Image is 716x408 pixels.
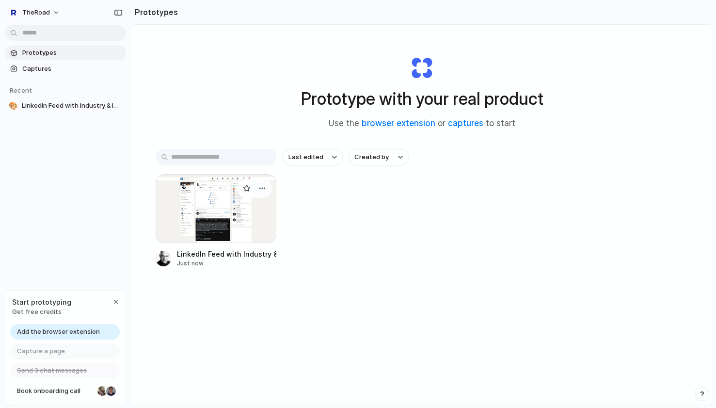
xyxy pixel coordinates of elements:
[22,64,122,74] span: Captures
[362,118,435,128] a: browser extension
[288,152,323,162] span: Last edited
[22,48,122,58] span: Prototypes
[10,383,120,399] a: Book onboarding call
[131,6,178,18] h2: Prototypes
[22,101,122,111] span: LinkedIn Feed with Industry & Interest Filters
[354,152,389,162] span: Created by
[9,101,18,111] div: 🎨
[5,46,126,60] a: Prototypes
[17,386,94,396] span: Book onboarding call
[349,149,409,165] button: Created by
[177,259,277,268] div: Just now
[301,86,543,112] h1: Prototype with your real product
[5,5,65,20] button: TheRoad
[5,62,126,76] a: Captures
[10,86,32,94] span: Recent
[448,118,483,128] a: captures
[17,366,87,375] span: Send 3 chat messages
[105,385,117,397] div: Christian Iacullo
[96,385,108,397] div: Nicole Kubica
[12,307,71,317] span: Get free credits
[22,8,50,17] span: TheRoad
[5,98,126,113] a: 🎨LinkedIn Feed with Industry & Interest Filters
[17,327,100,337] span: Add the browser extension
[177,249,277,259] div: LinkedIn Feed with Industry & Interest Filters
[12,297,71,307] span: Start prototyping
[156,174,277,268] a: LinkedIn Feed with Industry & Interest FiltersLinkedIn Feed with Industry & Interest FiltersJust now
[329,117,515,130] span: Use the or to start
[17,346,65,356] span: Capture a page
[283,149,343,165] button: Last edited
